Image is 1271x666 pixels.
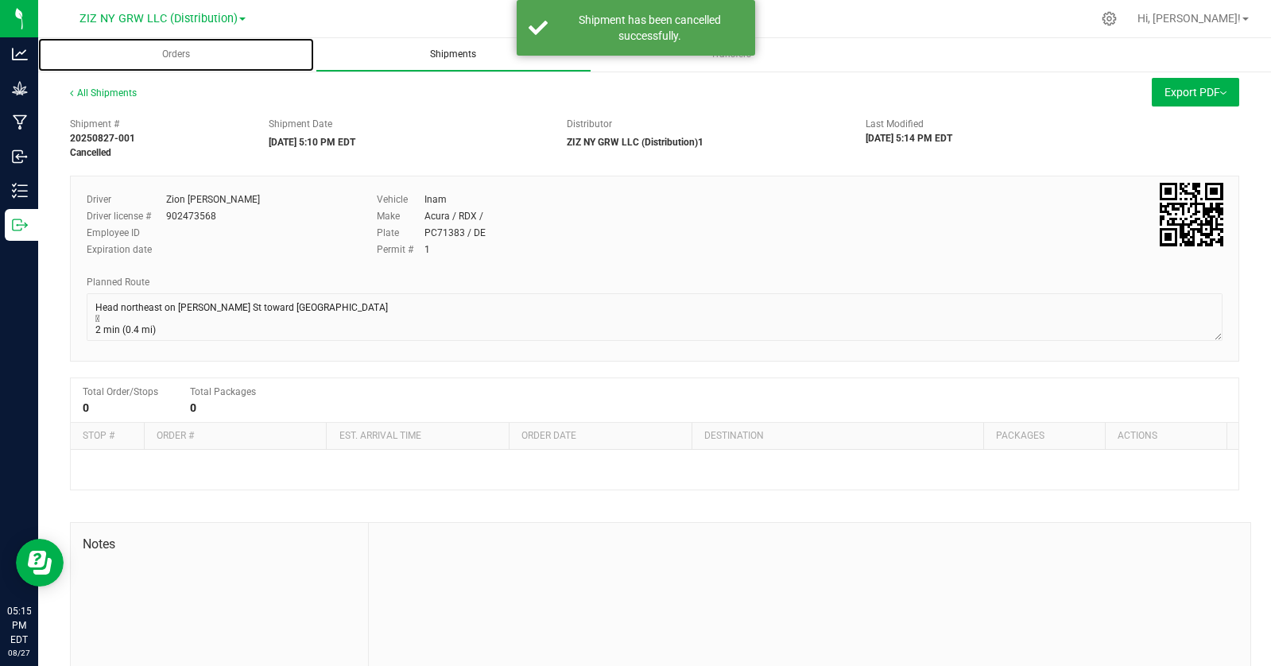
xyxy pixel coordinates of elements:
[556,12,743,44] div: Shipment has been cancelled successfully.
[1137,12,1241,25] span: Hi, [PERSON_NAME]!
[866,117,924,131] label: Last Modified
[1152,78,1239,106] button: Export PDF
[1164,86,1226,99] span: Export PDF
[424,192,447,207] div: Inam
[87,209,166,223] label: Driver license #
[83,401,89,414] strong: 0
[71,423,144,450] th: Stop #
[567,137,703,148] strong: ZIZ NY GRW LLC (Distribution)1
[190,386,256,397] span: Total Packages
[424,226,486,240] div: PC71383 / DE
[12,149,28,165] inline-svg: Inbound
[377,226,424,240] label: Plate
[692,423,983,450] th: Destination
[326,423,509,450] th: Est. arrival time
[166,209,216,223] div: 902473568
[1160,183,1223,246] img: Scan me!
[269,137,355,148] strong: [DATE] 5:10 PM EDT
[79,12,238,25] span: ZIZ NY GRW LLC (Distribution)
[83,535,356,554] span: Notes
[12,46,28,62] inline-svg: Analytics
[377,192,424,207] label: Vehicle
[1105,423,1226,450] th: Actions
[866,133,952,144] strong: [DATE] 5:14 PM EDT
[70,87,137,99] a: All Shipments
[1160,183,1223,246] qrcode: 20250827-001
[377,242,424,257] label: Permit #
[70,147,111,158] strong: Cancelled
[509,423,692,450] th: Order date
[12,183,28,199] inline-svg: Inventory
[316,38,591,72] a: Shipments
[269,117,332,131] label: Shipment Date
[983,423,1105,450] th: Packages
[12,217,28,233] inline-svg: Outbound
[144,423,327,450] th: Order #
[567,117,612,131] label: Distributor
[424,242,430,257] div: 1
[87,242,166,257] label: Expiration date
[70,133,135,144] strong: 20250827-001
[38,38,314,72] a: Orders
[141,48,211,61] span: Orders
[409,48,498,61] span: Shipments
[87,277,149,288] span: Planned Route
[83,386,158,397] span: Total Order/Stops
[424,209,483,223] div: Acura / RDX /
[70,117,245,131] span: Shipment #
[12,80,28,96] inline-svg: Grow
[1099,11,1119,26] div: Manage settings
[16,539,64,587] iframe: Resource center
[166,192,260,207] div: Zion [PERSON_NAME]
[12,114,28,130] inline-svg: Manufacturing
[87,226,166,240] label: Employee ID
[7,604,31,647] p: 05:15 PM EDT
[7,647,31,659] p: 08/27
[377,209,424,223] label: Make
[87,192,166,207] label: Driver
[190,401,196,414] strong: 0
